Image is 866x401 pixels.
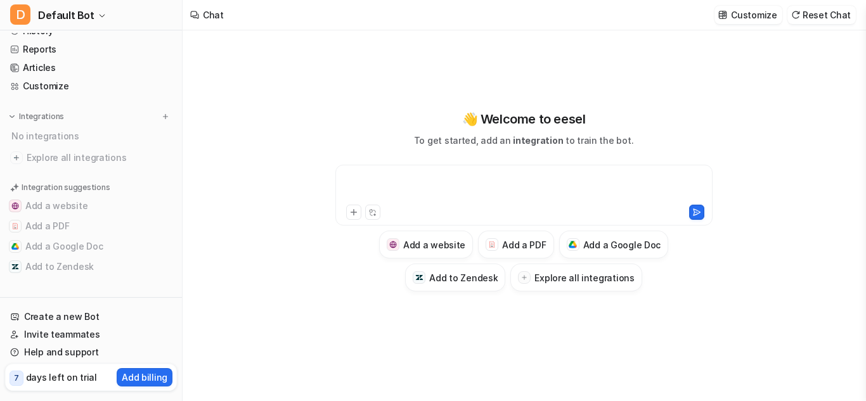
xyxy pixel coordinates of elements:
img: explore all integrations [10,151,23,164]
a: Articles [5,59,177,77]
span: integration [513,135,563,146]
a: Customize [5,77,177,95]
img: Add to Zendesk [415,274,423,282]
button: Explore all integrations [510,264,642,291]
img: Add a website [389,241,397,249]
span: Explore all integrations [27,148,172,168]
h3: Add a PDF [502,238,546,251]
button: Add a websiteAdd a website [5,196,177,216]
span: D [10,4,30,25]
img: reset [791,10,800,20]
a: Create a new Bot [5,308,177,326]
img: menu_add.svg [161,112,170,121]
span: Default Bot [38,6,94,24]
button: Add a PDFAdd a PDF [478,231,553,258]
p: To get started, add an to train the bot. [414,134,633,147]
h3: Add a Google Doc [583,238,661,251]
button: Add a Google DocAdd a Google Doc [5,236,177,257]
button: Add a PDFAdd a PDF [5,216,177,236]
img: customize [718,10,727,20]
img: Add a PDF [11,222,19,230]
a: Invite teammates [5,326,177,343]
button: Integrations [5,110,68,123]
button: Customize [714,6,782,24]
p: Integrations [19,111,64,122]
img: Add a PDF [488,241,496,248]
a: Help and support [5,343,177,361]
p: Add billing [122,371,167,384]
p: 7 [14,372,19,384]
p: Customize [731,8,777,22]
p: days left on trial [26,371,97,384]
h3: Add to Zendesk [429,271,498,284]
img: expand menu [8,112,16,121]
img: Add a Google Doc [569,241,577,248]
a: Explore all integrations [5,149,177,167]
h3: Add a website [403,238,465,251]
img: Add a website [11,202,19,210]
img: Add to Zendesk [11,263,19,271]
div: No integrations [8,125,177,146]
h3: Explore all integrations [534,271,634,284]
button: Reset Chat [787,6,856,24]
button: Add a websiteAdd a website [379,231,473,258]
button: Add to ZendeskAdd to Zendesk [5,257,177,277]
button: Add to ZendeskAdd to Zendesk [405,264,505,291]
div: Chat [203,8,224,22]
button: Add a Google DocAdd a Google Doc [559,231,669,258]
button: Add billing [117,368,172,386]
p: 👋 Welcome to eesel [462,110,586,129]
a: Reports [5,41,177,58]
p: Integration suggestions [22,182,110,193]
img: Add a Google Doc [11,243,19,250]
